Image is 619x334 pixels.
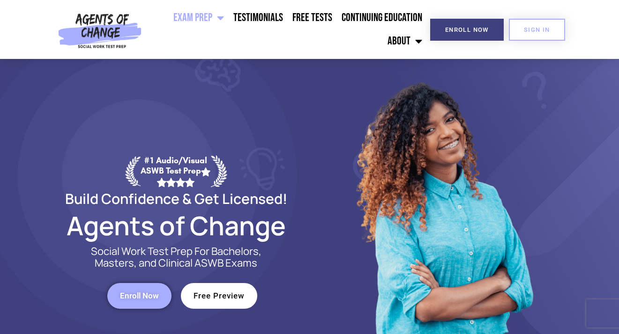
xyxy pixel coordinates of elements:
[120,292,159,300] span: Enroll Now
[169,6,229,29] a: Exam Prep
[141,155,211,187] div: #1 Audio/Visual ASWB Test Prep
[80,246,272,269] p: Social Work Test Prep For Bachelors, Masters, and Clinical ASWB Exams
[229,6,288,29] a: Testimonials
[107,283,172,309] a: Enroll Now
[288,6,337,29] a: Free Tests
[445,27,489,33] span: Enroll Now
[43,215,310,236] h2: Agents of Change
[337,6,427,29] a: Continuing Education
[509,19,565,41] a: SIGN IN
[194,292,245,300] span: Free Preview
[146,6,427,53] nav: Menu
[383,29,427,53] a: About
[43,192,310,205] h2: Build Confidence & Get Licensed!
[524,27,550,33] span: SIGN IN
[181,283,257,309] a: Free Preview
[430,19,504,41] a: Enroll Now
